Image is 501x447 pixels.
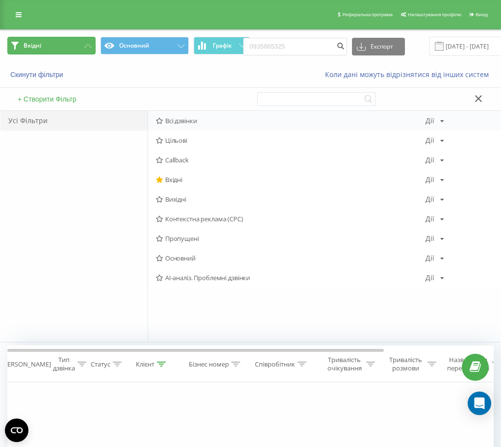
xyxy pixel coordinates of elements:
[156,215,426,222] span: Контекстна реклама (CPC)
[7,37,96,54] button: Вхідні
[386,356,425,372] div: Тривалість розмови
[15,95,79,104] button: + Створити Фільтр
[408,12,461,17] span: Налаштування профілю
[1,360,51,368] div: [PERSON_NAME]
[0,111,148,131] div: Усі Фільтри
[352,38,405,55] button: Експорт
[342,12,393,17] span: Реферальна програма
[91,360,110,368] div: Статус
[426,255,434,262] div: Дії
[100,37,189,54] button: Основний
[24,42,41,50] span: Вхідні
[255,360,295,368] div: Співробітник
[189,360,229,368] div: Бізнес номер
[325,356,364,372] div: Тривалість очікування
[426,176,434,183] div: Дії
[426,137,434,144] div: Дії
[156,196,426,203] span: Вихідні
[7,70,68,79] button: Скинути фільтри
[213,42,232,49] span: Графік
[5,419,28,442] button: Open CMP widget
[156,255,426,262] span: Основний
[426,235,434,242] div: Дії
[426,274,434,281] div: Дії
[426,196,434,203] div: Дії
[156,176,426,183] span: Вхідні
[426,215,434,222] div: Дії
[468,392,491,415] div: Open Intercom Messenger
[325,70,494,79] a: Коли дані можуть відрізнятися вiд інших систем
[156,117,426,124] span: Всі дзвінки
[156,274,426,281] span: AI-аналіз. Проблемні дзвінки
[136,360,154,368] div: Клієнт
[472,94,486,105] button: Закрити
[426,157,434,163] div: Дії
[156,235,426,242] span: Пропущені
[476,12,488,17] span: Вихід
[447,356,489,372] div: Назва схеми переадресації
[156,137,426,144] span: Цільові
[194,37,250,54] button: Графік
[426,117,434,124] div: Дії
[243,38,347,55] input: Пошук за номером
[53,356,75,372] div: Тип дзвінка
[156,157,426,163] span: Callback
